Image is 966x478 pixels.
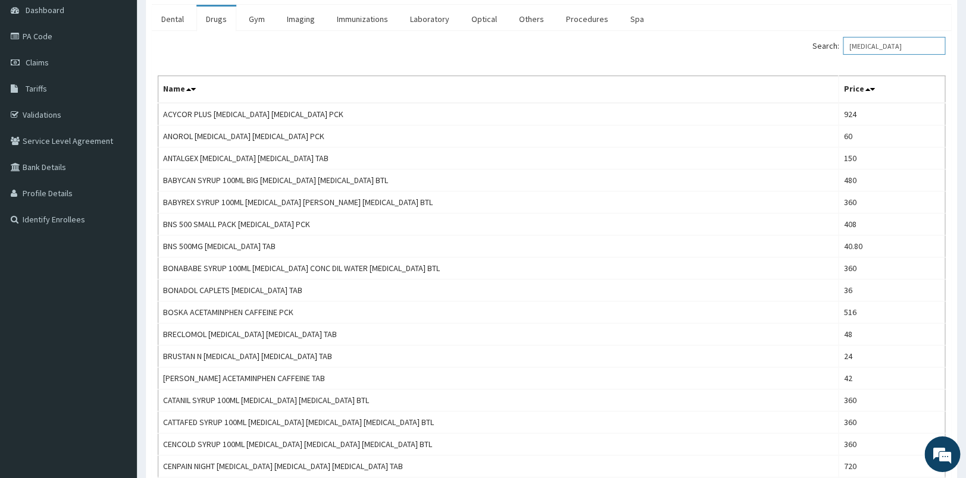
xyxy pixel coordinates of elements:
[26,83,47,94] span: Tariffs
[158,213,839,235] td: BNS 500 SMALL PACK [MEDICAL_DATA] PCK
[839,411,945,433] td: 360
[839,213,945,235] td: 408
[839,147,945,169] td: 150
[62,67,200,82] div: Chat with us now
[839,389,945,411] td: 360
[6,325,227,366] textarea: Type your message and hit 'Enter'
[839,76,945,103] th: Price
[839,169,945,191] td: 480
[158,76,839,103] th: Name
[839,125,945,147] td: 60
[621,7,654,32] a: Spa
[839,301,945,323] td: 516
[843,37,945,55] input: Search:
[158,125,839,147] td: ANOROL [MEDICAL_DATA] [MEDICAL_DATA] PCK
[195,6,224,34] div: Minimize live chat window
[22,59,48,89] img: d_794563401_company_1708531726252_794563401
[158,455,839,477] td: CENPAIN NIGHT [MEDICAL_DATA] [MEDICAL_DATA] [MEDICAL_DATA] TAB
[462,7,507,32] a: Optical
[839,323,945,345] td: 48
[158,191,839,213] td: BABYREX SYRUP 100ML [MEDICAL_DATA] [PERSON_NAME] [MEDICAL_DATA] BTL
[158,367,839,389] td: [PERSON_NAME] ACETAMINPHEN CAFFEINE TAB
[158,411,839,433] td: CATTAFED SYRUP 100ML [MEDICAL_DATA] [MEDICAL_DATA] [MEDICAL_DATA] BTL
[158,279,839,301] td: BONADOL CAPLETS [MEDICAL_DATA] TAB
[158,257,839,279] td: BONABABE SYRUP 100ML [MEDICAL_DATA] CONC DIL WATER [MEDICAL_DATA] BTL
[239,7,274,32] a: Gym
[158,169,839,191] td: BABYCAN SYRUP 100ML BIG [MEDICAL_DATA] [MEDICAL_DATA] BTL
[839,279,945,301] td: 36
[158,147,839,169] td: ANTALGEX [MEDICAL_DATA] [MEDICAL_DATA] TAB
[26,57,49,68] span: Claims
[557,7,618,32] a: Procedures
[158,389,839,411] td: CATANIL SYRUP 100ML [MEDICAL_DATA] [MEDICAL_DATA] BTL
[69,150,164,270] span: We're online!
[839,235,945,257] td: 40.80
[839,103,945,125] td: 924
[839,455,945,477] td: 720
[401,7,459,32] a: Laboratory
[277,7,324,32] a: Imaging
[839,367,945,389] td: 42
[327,7,398,32] a: Immunizations
[812,37,945,55] label: Search:
[26,5,64,15] span: Dashboard
[158,433,839,455] td: CENCOLD SYRUP 100ML [MEDICAL_DATA] [MEDICAL_DATA] [MEDICAL_DATA] BTL
[509,7,554,32] a: Others
[839,257,945,279] td: 360
[152,7,193,32] a: Dental
[839,345,945,367] td: 24
[158,323,839,345] td: BRECLOMOL [MEDICAL_DATA] [MEDICAL_DATA] TAB
[839,433,945,455] td: 360
[158,301,839,323] td: BOSKA ACETAMINPHEN CAFFEINE PCK
[196,7,236,32] a: Drugs
[158,235,839,257] td: BNS 500MG [MEDICAL_DATA] TAB
[839,191,945,213] td: 360
[158,103,839,125] td: ACYCOR PLUS [MEDICAL_DATA] [MEDICAL_DATA] PCK
[158,345,839,367] td: BRUSTAN N [MEDICAL_DATA] [MEDICAL_DATA] TAB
